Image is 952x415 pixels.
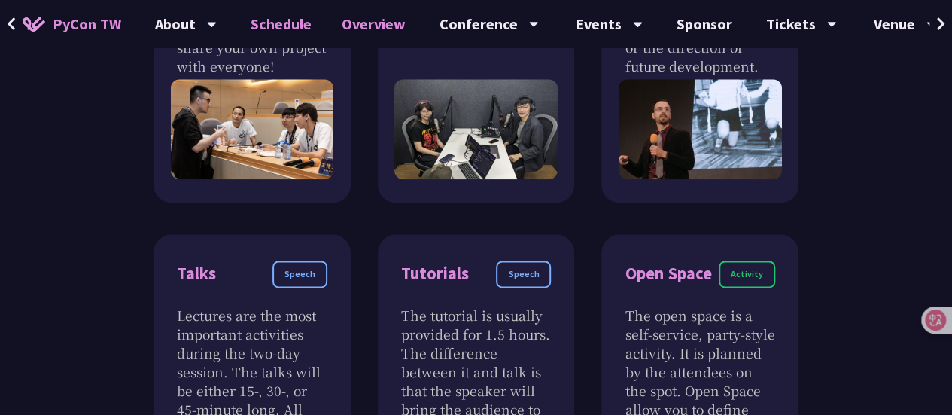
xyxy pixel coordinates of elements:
[23,17,45,32] img: Home icon of PyCon TW 2025
[8,5,136,43] a: PyCon TW
[272,261,327,288] div: Speech
[619,79,781,179] img: Keynote
[401,261,469,287] div: Tutorials
[719,261,775,288] div: Activity
[394,79,557,179] img: PyCast
[625,261,711,287] div: Open Space
[177,261,216,287] div: Talks
[171,79,333,179] img: Sprint
[53,13,121,35] span: PyCon TW
[496,261,551,288] div: Speech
